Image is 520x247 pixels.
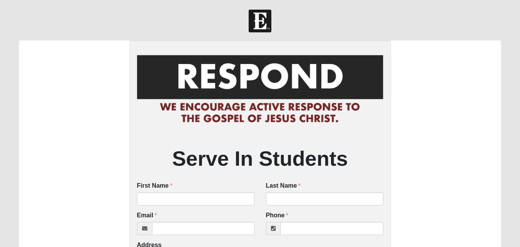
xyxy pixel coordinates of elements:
h2: Serve In Students [137,146,383,171]
label: Email [137,211,157,220]
label: Phone [266,211,289,220]
label: First Name [137,181,173,190]
label: Last Name [266,181,301,190]
img: Church of Eleven22 Logo [249,10,271,32]
img: RespondCardHeader.png [137,48,383,131]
